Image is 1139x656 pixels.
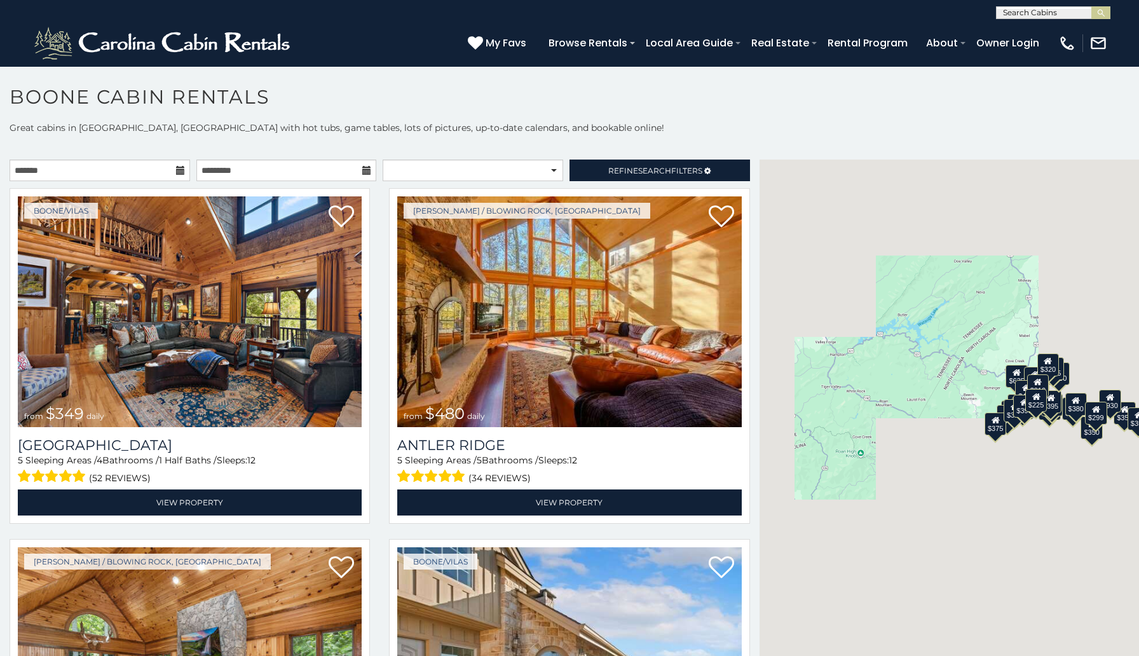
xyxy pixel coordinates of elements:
[608,166,702,175] span: Refine Filters
[247,454,256,466] span: 12
[709,555,734,582] a: Add to favorites
[425,404,465,423] span: $480
[1040,390,1061,413] div: $395
[397,489,741,516] a: View Property
[920,32,964,54] a: About
[486,35,526,51] span: My Favs
[1014,395,1035,418] div: $395
[24,203,98,219] a: Boone/Vilas
[638,166,671,175] span: Search
[1016,380,1037,403] div: $410
[1008,394,1030,417] div: $400
[1089,34,1107,52] img: mail-regular-white.png
[569,454,577,466] span: 12
[467,411,485,421] span: daily
[404,411,423,421] span: from
[18,196,362,427] a: from $349 daily
[542,32,634,54] a: Browse Rentals
[18,454,362,486] div: Sleeping Areas / Bathrooms / Sleeps:
[18,437,362,454] h3: Diamond Creek Lodge
[1037,353,1059,376] div: $320
[985,413,1006,435] div: $375
[709,204,734,231] a: Add to favorites
[18,489,362,516] a: View Property
[159,454,217,466] span: 1 Half Baths /
[477,454,482,466] span: 5
[397,437,741,454] a: Antler Ridge
[1065,393,1087,416] div: $380
[404,203,650,219] a: [PERSON_NAME] / Blowing Rock, [GEOGRAPHIC_DATA]
[569,160,750,181] a: RefineSearchFilters
[32,24,296,62] img: White-1-2.png
[46,404,84,423] span: $349
[1006,365,1028,388] div: $635
[329,204,354,231] a: Add to favorites
[86,411,104,421] span: daily
[1081,416,1103,439] div: $350
[18,437,362,454] a: [GEOGRAPHIC_DATA]
[1025,389,1047,412] div: $225
[18,196,362,427] img: 1759438208_thumbnail.jpeg
[404,554,477,570] a: Boone/Vilas
[468,35,529,51] a: My Favs
[397,196,741,427] img: Antler Ridge
[89,470,151,486] span: (52 reviews)
[821,32,914,54] a: Rental Program
[97,454,102,466] span: 4
[1025,367,1046,390] div: $565
[18,454,23,466] span: 5
[329,555,354,582] a: Add to favorites
[1114,402,1136,425] div: $355
[24,554,271,570] a: [PERSON_NAME] / Blowing Rock, [GEOGRAPHIC_DATA]
[1027,374,1049,397] div: $210
[1062,397,1084,420] div: $695
[397,454,741,486] div: Sleeping Areas / Bathrooms / Sleeps:
[397,454,402,466] span: 5
[745,32,815,54] a: Real Estate
[397,196,741,427] a: Antler Ridge from $480 daily
[1085,402,1107,425] div: $299
[639,32,739,54] a: Local Area Guide
[970,32,1046,54] a: Owner Login
[468,470,531,486] span: (34 reviews)
[24,411,43,421] span: from
[1058,34,1076,52] img: phone-regular-white.png
[1004,399,1025,422] div: $325
[1100,390,1121,413] div: $930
